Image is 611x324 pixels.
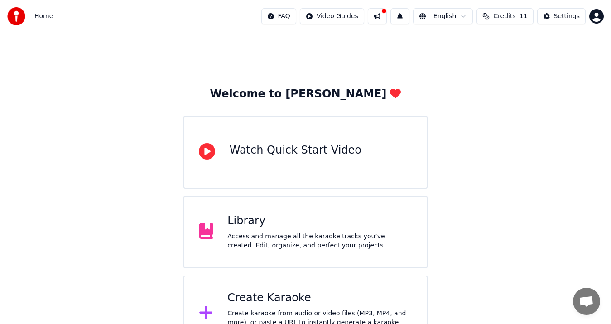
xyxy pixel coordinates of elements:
div: Access and manage all the karaoke tracks you’ve created. Edit, organize, and perfect your projects. [227,232,412,250]
button: Settings [537,8,586,24]
div: Create Karaoke [227,291,412,305]
nav: breadcrumb [34,12,53,21]
button: FAQ [261,8,296,24]
a: Open chat [573,288,600,315]
div: Settings [554,12,580,21]
div: Watch Quick Start Video [230,143,361,158]
button: Credits11 [476,8,533,24]
span: 11 [520,12,528,21]
span: Home [34,12,53,21]
span: Credits [493,12,515,21]
img: youka [7,7,25,25]
button: Video Guides [300,8,364,24]
div: Welcome to [PERSON_NAME] [210,87,401,102]
div: Library [227,214,412,228]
